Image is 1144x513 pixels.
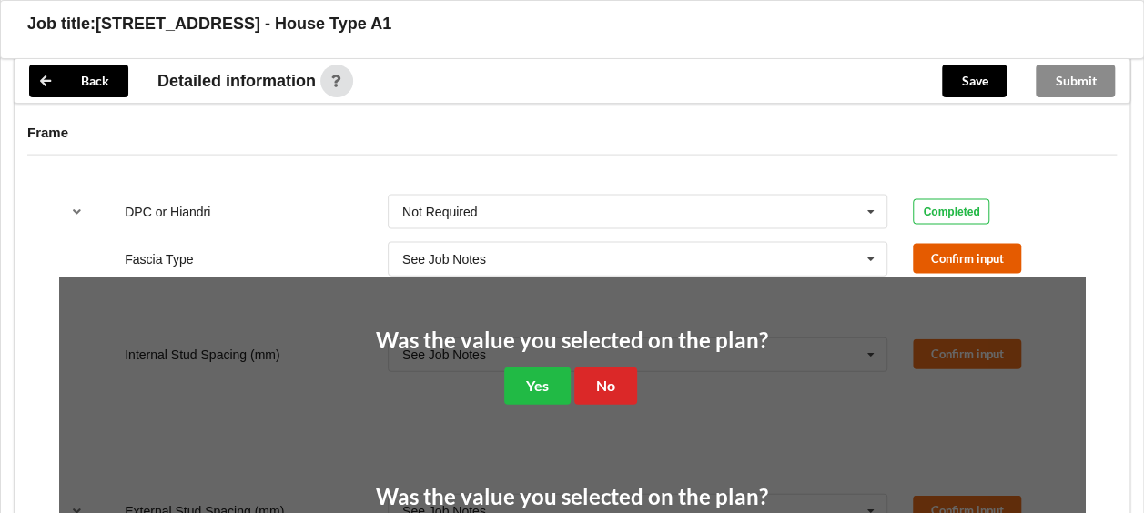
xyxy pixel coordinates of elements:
[574,367,637,405] button: No
[942,65,1007,97] button: Save
[125,205,210,219] label: DPC or Hiandri
[402,253,486,266] div: See Job Notes
[376,483,768,511] h2: Was the value you selected on the plan?
[96,14,391,35] h3: [STREET_ADDRESS] - House Type A1
[29,65,128,97] button: Back
[125,252,193,267] label: Fascia Type
[157,73,316,89] span: Detailed information
[402,206,478,218] div: Not Required
[913,199,989,225] div: Completed
[59,196,95,228] button: reference-toggle
[504,367,571,405] button: Yes
[913,244,1021,274] button: Confirm input
[27,14,96,35] h3: Job title:
[27,124,1117,141] h4: Frame
[376,327,768,355] h2: Was the value you selected on the plan?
